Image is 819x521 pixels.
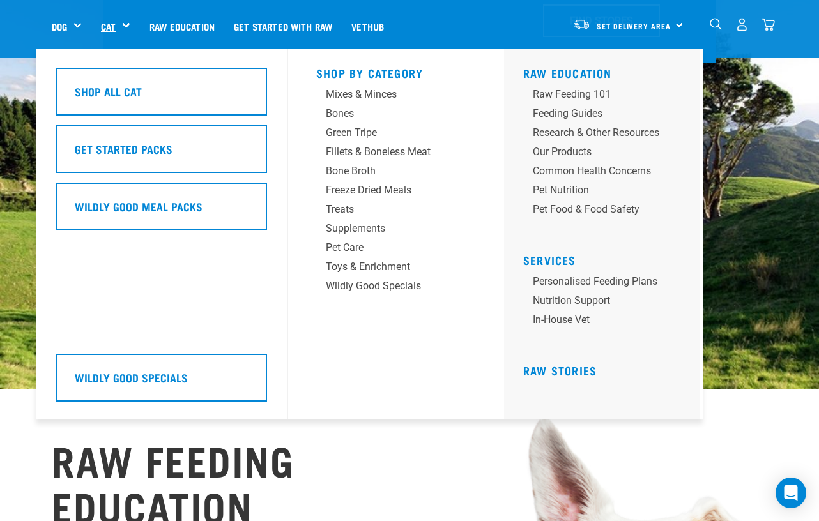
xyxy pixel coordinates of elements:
[776,478,806,508] div: Open Intercom Messenger
[75,83,142,100] h5: Shop All Cat
[316,87,476,106] a: Mixes & Minces
[533,202,659,217] div: Pet Food & Food Safety
[523,163,690,183] a: Common Health Concerns
[75,369,188,386] h5: Wildly Good Specials
[316,163,476,183] a: Bone Broth
[573,19,590,30] img: van-moving.png
[533,106,659,121] div: Feeding Guides
[56,125,267,183] a: Get Started Packs
[316,221,476,240] a: Supplements
[56,68,267,125] a: Shop All Cat
[75,140,172,157] h5: Get Started Packs
[533,87,659,102] div: Raw Feeding 101
[326,163,445,179] div: Bone Broth
[523,367,597,374] a: Raw Stories
[316,202,476,221] a: Treats
[533,144,659,160] div: Our Products
[326,240,445,255] div: Pet Care
[326,106,445,121] div: Bones
[56,354,267,411] a: Wildly Good Specials
[523,70,612,76] a: Raw Education
[52,19,67,34] a: Dog
[326,87,445,102] div: Mixes & Minces
[224,1,342,52] a: Get started with Raw
[316,144,476,163] a: Fillets & Boneless Meat
[140,1,224,52] a: Raw Education
[523,293,690,312] a: Nutrition Support
[326,125,445,140] div: Green Tripe
[523,125,690,144] a: Research & Other Resources
[101,19,116,34] a: Cat
[326,144,445,160] div: Fillets & Boneless Meat
[316,66,476,77] h5: Shop By Category
[316,183,476,202] a: Freeze Dried Meals
[523,87,690,106] a: Raw Feeding 101
[316,125,476,144] a: Green Tripe
[523,144,690,163] a: Our Products
[533,163,659,179] div: Common Health Concerns
[533,183,659,198] div: Pet Nutrition
[523,253,690,264] h5: Services
[342,1,394,52] a: Vethub
[533,125,659,140] div: Research & Other Resources
[75,198,203,215] h5: Wildly Good Meal Packs
[316,259,476,278] a: Toys & Enrichment
[316,106,476,125] a: Bones
[523,312,690,331] a: In-house vet
[326,183,445,198] div: Freeze Dried Meals
[326,202,445,217] div: Treats
[326,221,445,236] div: Supplements
[316,278,476,298] a: Wildly Good Specials
[523,183,690,202] a: Pet Nutrition
[735,18,749,31] img: user.png
[762,18,775,31] img: home-icon@2x.png
[597,24,671,28] span: Set Delivery Area
[326,259,445,275] div: Toys & Enrichment
[56,183,267,240] a: Wildly Good Meal Packs
[523,274,690,293] a: Personalised Feeding Plans
[316,240,476,259] a: Pet Care
[326,278,445,294] div: Wildly Good Specials
[710,18,722,30] img: home-icon-1@2x.png
[523,202,690,221] a: Pet Food & Food Safety
[523,106,690,125] a: Feeding Guides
